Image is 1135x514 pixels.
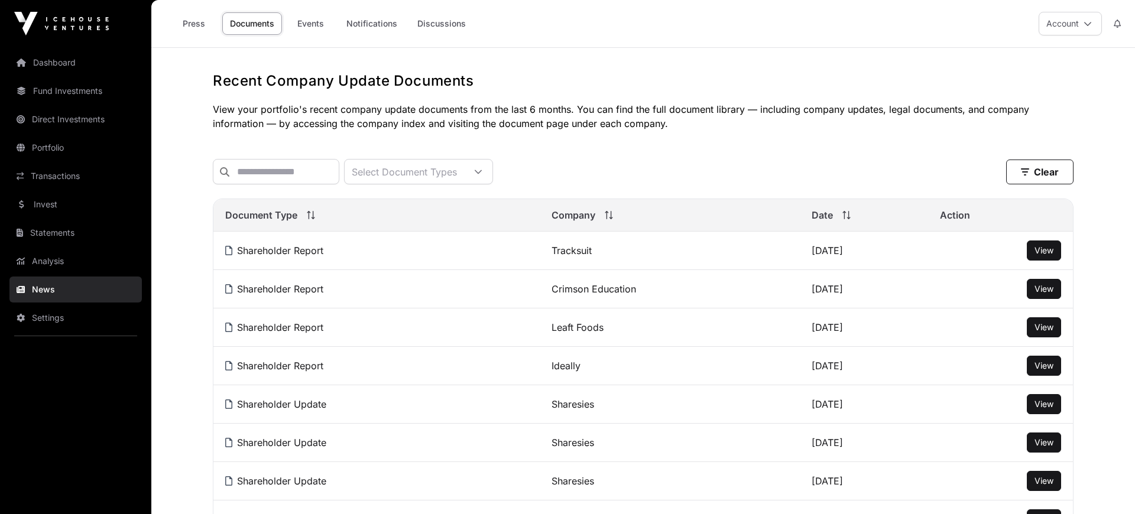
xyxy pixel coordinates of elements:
[1006,160,1074,184] button: Clear
[9,248,142,274] a: Analysis
[552,208,595,222] span: Company
[800,232,928,270] td: [DATE]
[800,270,928,308] td: [DATE]
[225,398,326,410] a: Shareholder Update
[552,283,636,295] a: Crimson Education
[1035,399,1053,409] span: View
[225,283,323,295] a: Shareholder Report
[287,12,334,35] a: Events
[9,78,142,104] a: Fund Investments
[812,208,833,222] span: Date
[800,347,928,385] td: [DATE]
[213,102,1074,131] p: View your portfolio's recent company update documents from the last 6 months. You can find the fu...
[800,424,928,462] td: [DATE]
[9,135,142,161] a: Portfolio
[552,245,592,256] a: Tracksuit
[9,163,142,189] a: Transactions
[225,321,323,333] a: Shareholder Report
[9,191,142,217] a: Invest
[222,12,282,35] a: Documents
[1035,475,1053,487] a: View
[1035,283,1053,295] a: View
[410,12,474,35] a: Discussions
[339,12,405,35] a: Notifications
[9,305,142,331] a: Settings
[552,321,604,333] a: Leaft Foods
[1027,432,1061,453] button: View
[225,245,323,256] a: Shareholder Report
[345,160,464,184] div: Select Document Types
[9,106,142,132] a: Direct Investments
[9,220,142,246] a: Statements
[1035,245,1053,255] span: View
[1035,437,1053,447] span: View
[800,385,928,424] td: [DATE]
[1027,471,1061,491] button: View
[1027,240,1061,261] button: View
[14,12,109,35] img: Icehouse Ventures Logo
[225,208,297,222] span: Document Type
[225,360,323,372] a: Shareholder Report
[940,208,970,222] span: Action
[800,462,928,500] td: [DATE]
[1035,322,1053,332] span: View
[1035,437,1053,448] a: View
[1027,394,1061,414] button: View
[9,50,142,76] a: Dashboard
[1076,457,1135,514] iframe: Chat Widget
[1035,398,1053,410] a: View
[1035,360,1053,370] span: View
[213,71,1074,90] h1: Recent Company Update Documents
[1027,356,1061,376] button: View
[9,276,142,302] a: News
[225,475,326,487] a: Shareholder Update
[1027,317,1061,337] button: View
[1035,284,1053,294] span: View
[1035,245,1053,256] a: View
[552,398,594,410] a: Sharesies
[552,437,594,448] a: Sharesies
[225,437,326,448] a: Shareholder Update
[1035,321,1053,333] a: View
[1027,279,1061,299] button: View
[552,475,594,487] a: Sharesies
[552,360,581,372] a: Ideally
[800,308,928,347] td: [DATE]
[1035,476,1053,486] span: View
[170,12,218,35] a: Press
[1035,360,1053,372] a: View
[1039,12,1102,35] button: Account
